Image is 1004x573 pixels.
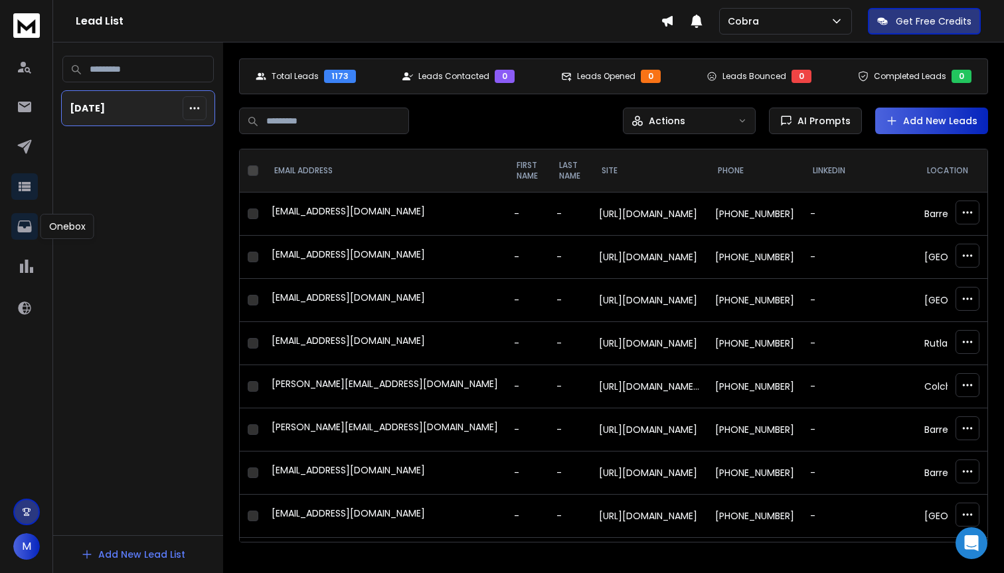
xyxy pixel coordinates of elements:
[272,248,498,266] div: [EMAIL_ADDRESS][DOMAIN_NAME]
[548,236,591,279] td: -
[707,236,802,279] td: [PHONE_NUMBER]
[548,193,591,236] td: -
[802,149,916,193] th: LinkedIn
[707,408,802,451] td: [PHONE_NUMBER]
[41,214,94,239] div: Onebox
[577,71,635,82] p: Leads Opened
[707,279,802,322] td: [PHONE_NUMBER]
[591,279,707,322] td: [URL][DOMAIN_NAME]
[548,279,591,322] td: -
[956,527,987,559] div: Open Intercom Messenger
[769,108,862,134] button: AI Prompts
[13,13,40,38] img: logo
[264,149,506,193] th: EMAIL ADDRESS
[548,149,591,193] th: LAST NAME
[591,322,707,365] td: [URL][DOMAIN_NAME]
[70,541,196,568] button: Add New Lead List
[506,193,548,236] td: -
[76,13,661,29] h1: Lead List
[802,322,916,365] td: -
[272,377,498,396] div: [PERSON_NAME][EMAIL_ADDRESS][DOMAIN_NAME]
[591,408,707,451] td: [URL][DOMAIN_NAME]
[875,108,988,134] button: Add New Leads
[802,279,916,322] td: -
[591,193,707,236] td: [URL][DOMAIN_NAME]
[272,463,498,482] div: [EMAIL_ADDRESS][DOMAIN_NAME]
[707,451,802,495] td: [PHONE_NUMBER]
[728,15,764,28] p: Cobra
[272,205,498,223] div: [EMAIL_ADDRESS][DOMAIN_NAME]
[418,71,489,82] p: Leads Contacted
[13,533,40,560] button: M
[802,495,916,538] td: -
[802,236,916,279] td: -
[707,193,802,236] td: [PHONE_NUMBER]
[591,236,707,279] td: [URL][DOMAIN_NAME]
[506,322,548,365] td: -
[649,114,685,127] p: Actions
[802,193,916,236] td: -
[707,149,802,193] th: Phone
[506,365,548,408] td: -
[792,114,851,127] span: AI Prompts
[506,236,548,279] td: -
[272,334,498,353] div: [EMAIL_ADDRESS][DOMAIN_NAME]
[722,71,786,82] p: Leads Bounced
[548,451,591,495] td: -
[641,70,661,83] div: 0
[506,408,548,451] td: -
[591,451,707,495] td: [URL][DOMAIN_NAME]
[506,451,548,495] td: -
[272,420,498,439] div: [PERSON_NAME][EMAIL_ADDRESS][DOMAIN_NAME]
[591,495,707,538] td: [URL][DOMAIN_NAME]
[591,365,707,408] td: [URL][DOMAIN_NAME][US_STATE]
[792,70,811,83] div: 0
[70,102,105,115] p: [DATE]
[548,322,591,365] td: -
[548,495,591,538] td: -
[802,365,916,408] td: -
[886,114,977,127] a: Add New Leads
[591,149,707,193] th: site
[802,408,916,451] td: -
[802,451,916,495] td: -
[707,322,802,365] td: [PHONE_NUMBER]
[272,291,498,309] div: [EMAIL_ADDRESS][DOMAIN_NAME]
[952,70,971,83] div: 0
[272,507,498,525] div: [EMAIL_ADDRESS][DOMAIN_NAME]
[324,70,356,83] div: 1173
[506,149,548,193] th: FIRST NAME
[707,495,802,538] td: [PHONE_NUMBER]
[506,279,548,322] td: -
[495,70,515,83] div: 0
[868,8,981,35] button: Get Free Credits
[548,408,591,451] td: -
[506,495,548,538] td: -
[707,365,802,408] td: [PHONE_NUMBER]
[874,71,946,82] p: Completed Leads
[272,71,319,82] p: Total Leads
[896,15,971,28] p: Get Free Credits
[548,365,591,408] td: -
